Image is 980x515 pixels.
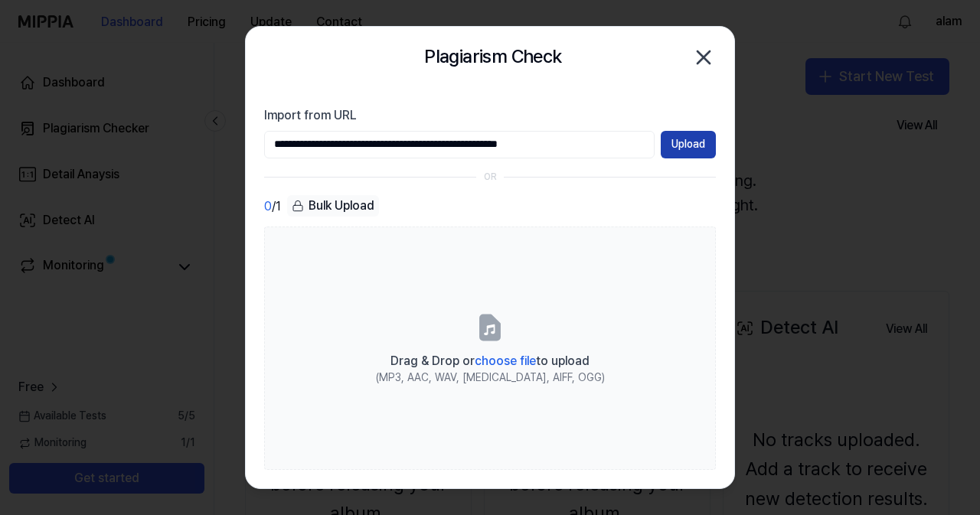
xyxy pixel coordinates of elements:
div: / 1 [264,195,281,217]
label: Import from URL [264,106,716,125]
span: 0 [264,197,272,216]
div: OR [484,171,497,184]
span: choose file [475,354,536,368]
button: Upload [661,131,716,158]
h2: Plagiarism Check [424,42,561,71]
div: (MP3, AAC, WAV, [MEDICAL_DATA], AIFF, OGG) [376,370,605,386]
button: Bulk Upload [287,195,379,217]
span: Drag & Drop or to upload [390,354,590,368]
